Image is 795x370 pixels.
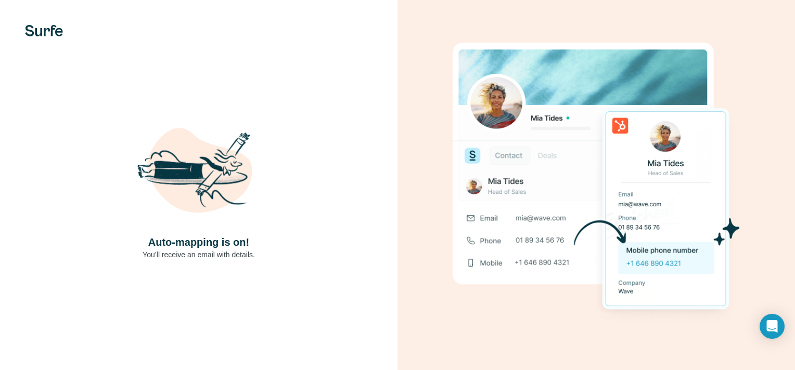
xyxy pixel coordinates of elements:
[148,235,249,249] h4: Auto-mapping is on!
[453,43,740,327] img: Download Success
[143,249,255,260] p: You’ll receive an email with details.
[136,110,261,235] img: Shaka Illustration
[760,314,785,339] div: Open Intercom Messenger
[25,25,63,36] img: Surfe's logo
